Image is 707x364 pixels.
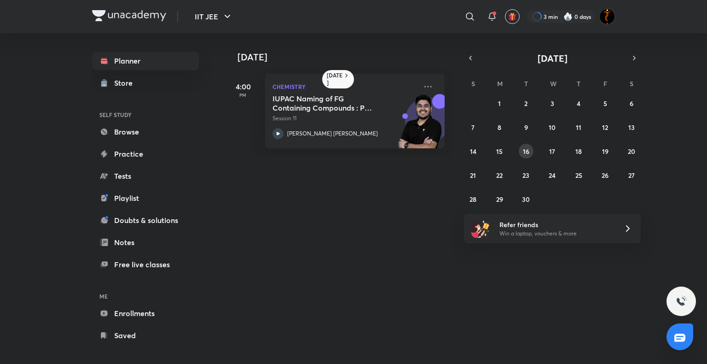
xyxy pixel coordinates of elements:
button: September 30, 2025 [519,192,533,206]
a: Saved [92,326,199,345]
abbr: September 19, 2025 [602,147,608,156]
abbr: September 22, 2025 [496,171,503,180]
abbr: September 11, 2025 [576,123,581,132]
abbr: September 7, 2025 [471,123,475,132]
button: September 19, 2025 [598,144,613,159]
button: September 25, 2025 [571,168,586,182]
button: September 22, 2025 [492,168,507,182]
abbr: September 20, 2025 [628,147,635,156]
button: September 7, 2025 [466,120,481,135]
button: September 17, 2025 [545,144,560,159]
abbr: September 10, 2025 [549,123,556,132]
a: Store [92,74,199,92]
h4: [DATE] [238,52,454,63]
button: September 4, 2025 [571,96,586,111]
abbr: Saturday [630,79,633,88]
button: September 3, 2025 [545,96,560,111]
img: Sarveshwar Jha [599,9,615,24]
button: September 6, 2025 [624,96,639,111]
abbr: September 1, 2025 [498,99,501,108]
a: Tests [92,167,199,185]
abbr: September 14, 2025 [470,147,476,156]
abbr: September 2, 2025 [524,99,527,108]
button: September 15, 2025 [492,144,507,159]
button: September 5, 2025 [598,96,613,111]
h6: Refer friends [499,220,613,229]
button: September 28, 2025 [466,192,481,206]
button: avatar [505,9,520,24]
button: September 8, 2025 [492,120,507,135]
a: Doubts & solutions [92,211,199,229]
abbr: September 15, 2025 [496,147,503,156]
button: September 11, 2025 [571,120,586,135]
abbr: September 30, 2025 [522,195,530,204]
button: September 29, 2025 [492,192,507,206]
abbr: September 16, 2025 [523,147,529,156]
a: Practice [92,145,199,163]
h5: 4:00 [225,81,261,92]
a: Free live classes [92,255,199,274]
a: Planner [92,52,199,70]
abbr: September 18, 2025 [575,147,582,156]
button: September 14, 2025 [466,144,481,159]
abbr: Thursday [577,79,580,88]
a: Enrollments [92,304,199,323]
button: IIT JEE [189,7,238,26]
img: unacademy [394,94,445,158]
abbr: September 5, 2025 [603,99,607,108]
abbr: Friday [603,79,607,88]
button: September 12, 2025 [598,120,613,135]
img: ttu [676,296,687,307]
p: Session 11 [272,114,417,123]
img: Company Logo [92,10,166,21]
h6: ME [92,288,199,304]
abbr: September 25, 2025 [575,171,582,180]
abbr: September 21, 2025 [470,171,476,180]
p: PM [225,92,261,98]
img: referral [471,219,490,238]
abbr: Wednesday [550,79,556,88]
abbr: September 8, 2025 [498,123,501,132]
abbr: September 29, 2025 [496,195,503,204]
p: Chemistry [272,81,417,92]
button: September 2, 2025 [519,96,533,111]
button: September 23, 2025 [519,168,533,182]
button: September 20, 2025 [624,144,639,159]
button: [DATE] [477,52,628,65]
abbr: Monday [497,79,503,88]
p: [PERSON_NAME] [PERSON_NAME] [287,129,378,138]
abbr: September 28, 2025 [469,195,476,204]
abbr: September 27, 2025 [628,171,635,180]
abbr: September 9, 2025 [524,123,528,132]
button: September 18, 2025 [571,144,586,159]
h6: [DATE] [327,72,343,87]
button: September 26, 2025 [598,168,613,182]
p: Win a laptop, vouchers & more [499,229,613,238]
button: September 21, 2025 [466,168,481,182]
button: September 9, 2025 [519,120,533,135]
button: September 24, 2025 [545,168,560,182]
button: September 10, 2025 [545,120,560,135]
div: Store [114,77,138,88]
abbr: Tuesday [524,79,528,88]
abbr: September 6, 2025 [630,99,633,108]
button: September 27, 2025 [624,168,639,182]
a: Playlist [92,189,199,207]
abbr: September 26, 2025 [602,171,608,180]
abbr: September 4, 2025 [577,99,580,108]
abbr: September 23, 2025 [522,171,529,180]
button: September 1, 2025 [492,96,507,111]
abbr: September 12, 2025 [602,123,608,132]
abbr: September 3, 2025 [551,99,554,108]
img: avatar [508,12,516,21]
a: Browse [92,123,199,141]
a: Notes [92,233,199,252]
button: September 13, 2025 [624,120,639,135]
h6: SELF STUDY [92,107,199,123]
a: Company Logo [92,10,166,23]
h5: IUPAC Naming of FG Containing Compounds : Part 4 [272,94,387,112]
img: streak [563,12,573,21]
span: [DATE] [538,52,568,65]
abbr: September 13, 2025 [628,123,635,132]
button: September 16, 2025 [519,144,533,159]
